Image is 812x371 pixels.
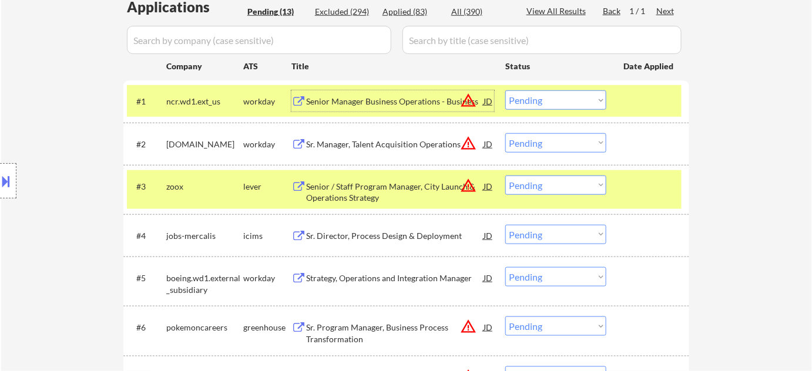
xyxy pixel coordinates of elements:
[603,5,622,17] div: Back
[306,139,484,150] div: Sr. Manager, Talent Acquisition Operations
[482,176,494,197] div: JD
[315,6,374,18] div: Excluded (294)
[306,181,484,204] div: Senior / Staff Program Manager, City Launch & Operations Strategy
[306,272,484,284] div: Strategy, Operations and Integration Manager
[656,5,675,17] div: Next
[247,6,306,18] div: Pending (13)
[482,225,494,246] div: JD
[243,60,291,72] div: ATS
[306,230,484,242] div: Sr. Director, Process Design & Deployment
[460,135,477,151] button: warning_amber
[460,318,477,335] button: warning_amber
[482,90,494,112] div: JD
[127,26,391,54] input: Search by company (case sensitive)
[243,181,291,193] div: lever
[291,60,494,72] div: Title
[460,177,477,194] button: warning_amber
[243,322,291,333] div: greenhouse
[402,26,682,54] input: Search by title (case sensitive)
[243,139,291,150] div: workday
[482,267,494,288] div: JD
[243,96,291,107] div: workday
[623,60,675,72] div: Date Applied
[306,322,484,345] div: Sr. Program Manager, Business Process Transformation
[482,133,494,154] div: JD
[166,322,243,333] div: pokemoncareers
[306,96,484,107] div: Senior Manager Business Operations - Business
[505,55,606,76] div: Status
[482,316,494,338] div: JD
[243,272,291,284] div: workday
[136,322,157,333] div: #6
[451,6,510,18] div: All (390)
[243,230,291,242] div: icims
[460,92,477,109] button: warning_amber
[629,5,656,17] div: 1 / 1
[526,5,589,17] div: View All Results
[382,6,441,18] div: Applied (83)
[166,60,243,72] div: Company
